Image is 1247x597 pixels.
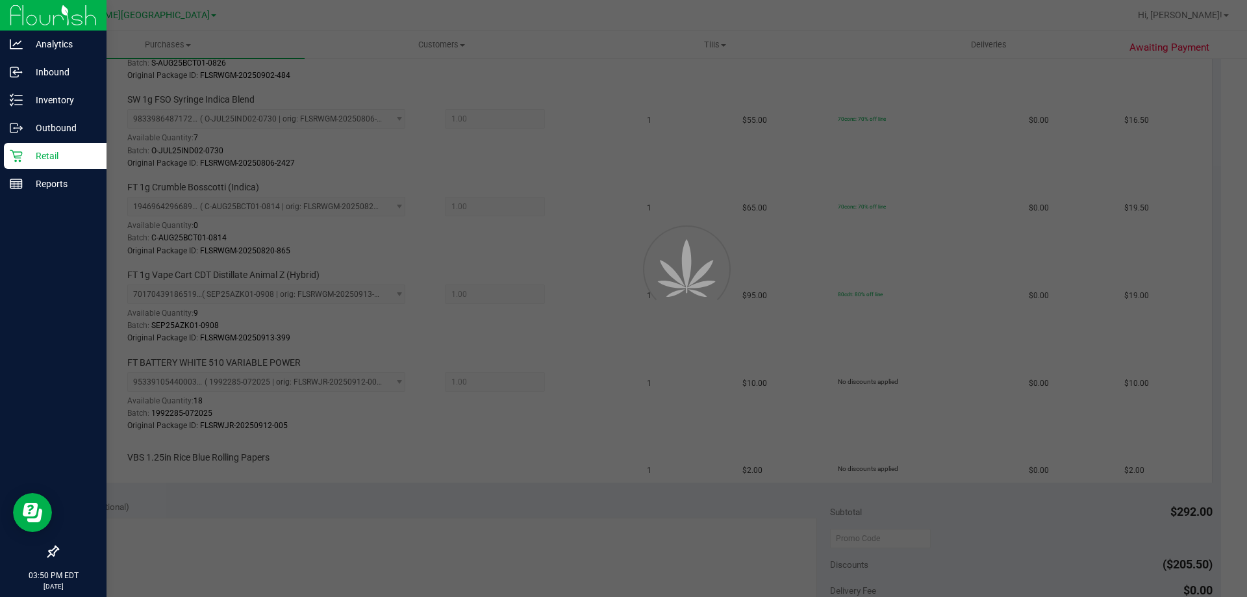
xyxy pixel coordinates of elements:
[6,581,101,591] p: [DATE]
[10,121,23,134] inline-svg: Outbound
[10,177,23,190] inline-svg: Reports
[10,94,23,107] inline-svg: Inventory
[23,148,101,164] p: Retail
[23,36,101,52] p: Analytics
[23,64,101,80] p: Inbound
[23,176,101,192] p: Reports
[23,92,101,108] p: Inventory
[10,149,23,162] inline-svg: Retail
[13,493,52,532] iframe: Resource center
[6,570,101,581] p: 03:50 PM EDT
[10,38,23,51] inline-svg: Analytics
[23,120,101,136] p: Outbound
[10,66,23,79] inline-svg: Inbound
